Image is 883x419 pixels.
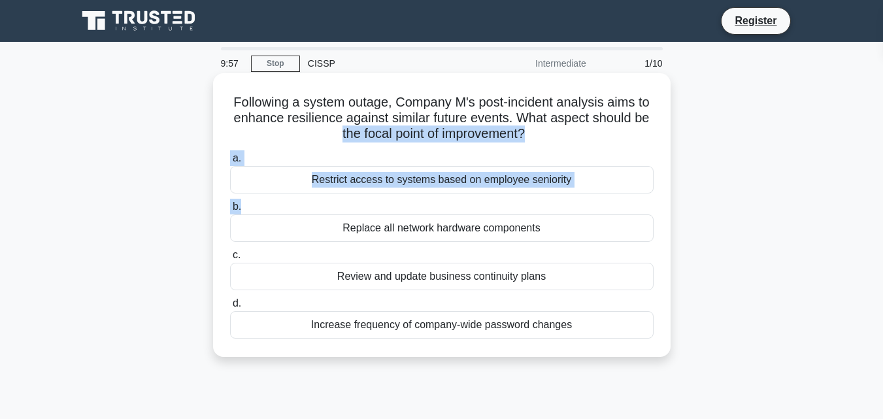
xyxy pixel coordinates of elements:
[229,94,655,142] h5: Following a system outage, Company M's post-incident analysis aims to enhance resilience against ...
[233,201,241,212] span: b.
[251,56,300,72] a: Stop
[230,263,654,290] div: Review and update business continuity plans
[594,50,671,76] div: 1/10
[727,12,784,29] a: Register
[300,50,480,76] div: CISSP
[230,214,654,242] div: Replace all network hardware components
[230,311,654,339] div: Increase frequency of company-wide password changes
[213,50,251,76] div: 9:57
[480,50,594,76] div: Intermediate
[233,249,241,260] span: c.
[233,152,241,163] span: a.
[233,297,241,309] span: d.
[230,166,654,193] div: Restrict access to systems based on employee seniority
